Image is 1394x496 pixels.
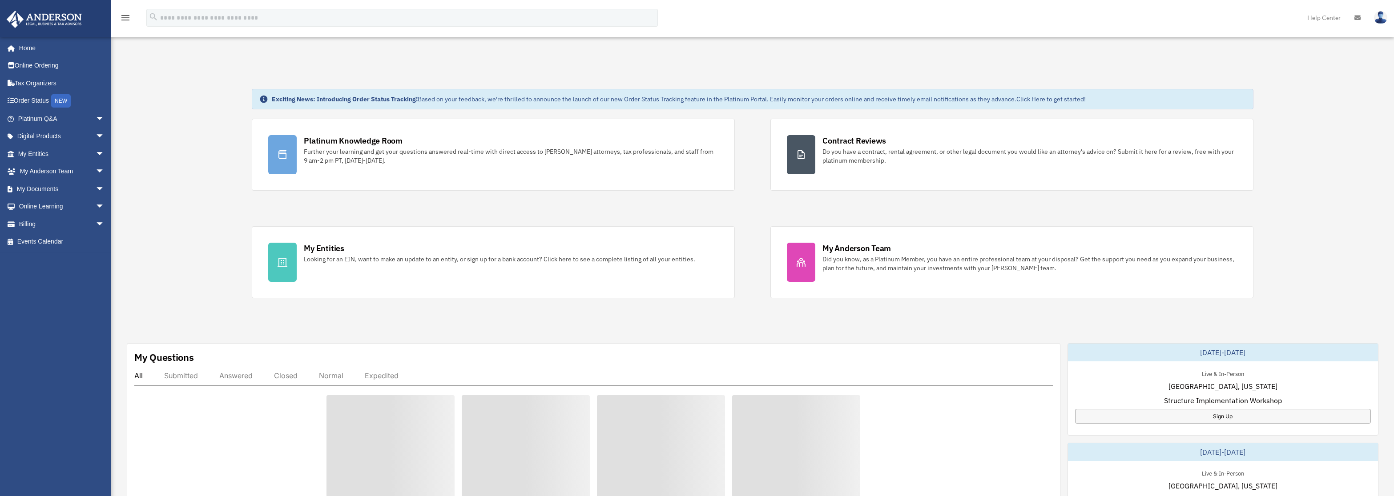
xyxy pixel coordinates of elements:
[6,145,118,163] a: My Entitiesarrow_drop_down
[304,243,344,254] div: My Entities
[252,119,735,191] a: Platinum Knowledge Room Further your learning and get your questions answered real-time with dire...
[272,95,418,103] strong: Exciting News: Introducing Order Status Tracking!
[1068,443,1378,461] div: [DATE]-[DATE]
[365,371,399,380] div: Expedited
[274,371,298,380] div: Closed
[120,16,131,23] a: menu
[304,255,695,264] div: Looking for an EIN, want to make an update to an entity, or sign up for a bank account? Click her...
[219,371,253,380] div: Answered
[6,39,113,57] a: Home
[1016,95,1086,103] a: Click Here to get started!
[822,147,1237,165] div: Do you have a contract, rental agreement, or other legal document you would like an attorney's ad...
[134,371,143,380] div: All
[51,94,71,108] div: NEW
[120,12,131,23] i: menu
[6,74,118,92] a: Tax Organizers
[6,92,118,110] a: Order StatusNEW
[6,110,118,128] a: Platinum Q&Aarrow_drop_down
[96,180,113,198] span: arrow_drop_down
[6,215,118,233] a: Billingarrow_drop_down
[96,215,113,233] span: arrow_drop_down
[272,95,1086,104] div: Based on your feedback, we're thrilled to announce the launch of our new Order Status Tracking fe...
[6,57,118,75] a: Online Ordering
[6,163,118,180] a: My Anderson Teamarrow_drop_down
[1374,11,1387,24] img: User Pic
[770,119,1253,191] a: Contract Reviews Do you have a contract, rental agreement, or other legal document you would like...
[319,371,343,380] div: Normal
[1164,395,1282,406] span: Structure Implementation Workshop
[96,110,113,128] span: arrow_drop_down
[822,243,891,254] div: My Anderson Team
[1195,368,1251,378] div: Live & In-Person
[149,12,158,22] i: search
[96,128,113,146] span: arrow_drop_down
[822,255,1237,272] div: Did you know, as a Platinum Member, you have an entire professional team at your disposal? Get th...
[4,11,85,28] img: Anderson Advisors Platinum Portal
[1168,381,1277,392] span: [GEOGRAPHIC_DATA], [US_STATE]
[6,180,118,198] a: My Documentsarrow_drop_down
[770,226,1253,298] a: My Anderson Team Did you know, as a Platinum Member, you have an entire professional team at your...
[6,198,118,216] a: Online Learningarrow_drop_down
[822,135,886,146] div: Contract Reviews
[1068,344,1378,361] div: [DATE]-[DATE]
[134,351,194,364] div: My Questions
[252,226,735,298] a: My Entities Looking for an EIN, want to make an update to an entity, or sign up for a bank accoun...
[96,198,113,216] span: arrow_drop_down
[164,371,198,380] div: Submitted
[1075,409,1371,424] a: Sign Up
[1195,468,1251,477] div: Live & In-Person
[1168,480,1277,491] span: [GEOGRAPHIC_DATA], [US_STATE]
[6,128,118,145] a: Digital Productsarrow_drop_down
[304,147,718,165] div: Further your learning and get your questions answered real-time with direct access to [PERSON_NAM...
[304,135,403,146] div: Platinum Knowledge Room
[6,233,118,251] a: Events Calendar
[96,163,113,181] span: arrow_drop_down
[96,145,113,163] span: arrow_drop_down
